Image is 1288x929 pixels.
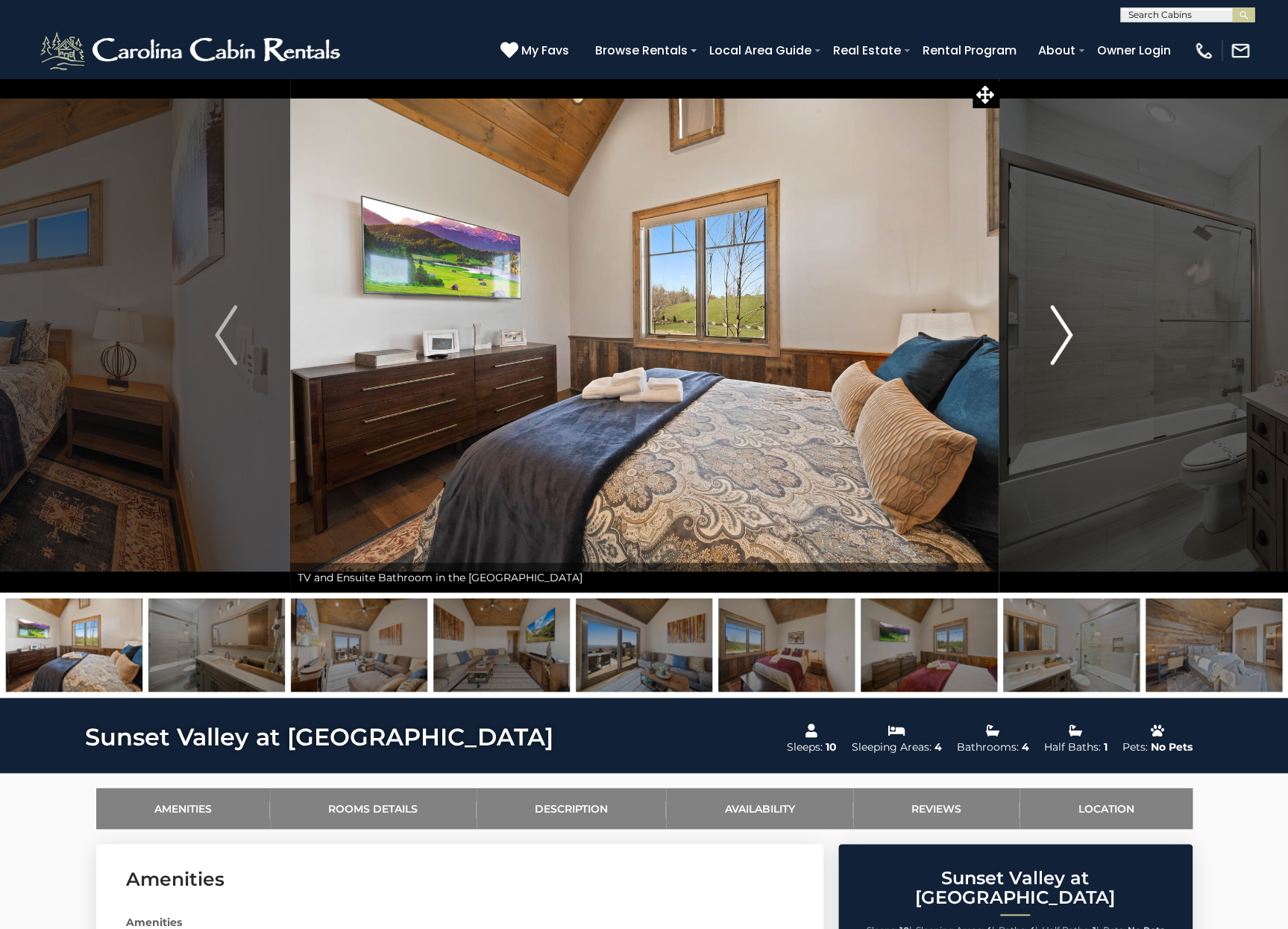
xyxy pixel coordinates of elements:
h2: Sunset Valley at [GEOGRAPHIC_DATA] [842,869,1189,908]
img: 168358296 [861,598,997,692]
a: Browse Rentals [588,37,695,63]
a: About [1031,37,1083,63]
img: 168358292 [576,598,712,692]
a: Description [477,788,667,829]
a: Local Area Guide [702,37,819,63]
a: Location [1020,788,1193,829]
img: mail-regular-white.png [1230,40,1251,61]
img: 168358297 [1003,598,1140,692]
div: TV and Ensuite Bathroom in the [GEOGRAPHIC_DATA] [290,563,999,592]
button: Next [998,78,1125,592]
a: Reviews [853,788,1020,829]
img: arrow [215,305,237,365]
img: 168358291 [291,598,427,692]
a: Rental Program [915,37,1024,63]
img: White-1-2.png [37,28,347,73]
img: arrow [1051,305,1073,365]
img: 168358275 [148,598,285,692]
img: 168358295 [718,598,855,692]
span: My Favs [521,41,569,60]
h3: Amenities [126,866,794,892]
button: Previous [162,78,289,592]
img: 168358274 [6,598,142,692]
a: My Favs [500,41,573,60]
a: Rooms Details [270,788,477,829]
a: Owner Login [1090,37,1178,63]
img: 168358300 [1146,598,1282,692]
img: 168358293 [433,598,570,692]
a: Availability [666,788,853,829]
a: Amenities [96,788,271,829]
img: phone-regular-white.png [1193,40,1214,61]
a: Real Estate [826,37,908,63]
